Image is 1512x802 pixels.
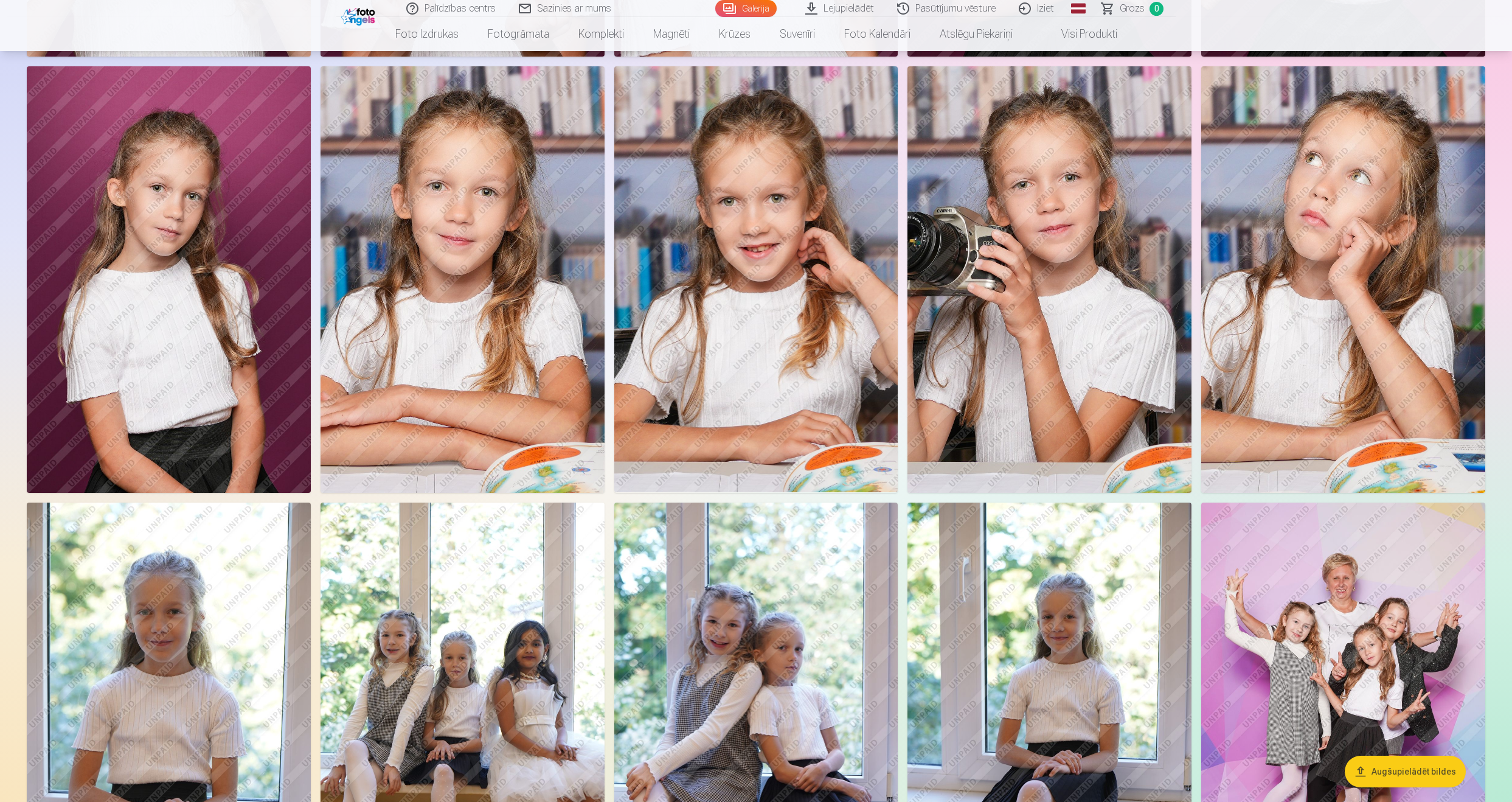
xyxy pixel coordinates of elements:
button: Augšupielādēt bildes [1345,756,1466,787]
a: Krūzes [704,17,765,51]
span: Grozs [1120,1,1145,16]
a: Komplekti [564,17,639,51]
img: /fa1 [341,5,378,26]
a: Suvenīri [765,17,830,51]
a: Visi produkti [1027,17,1132,51]
a: Foto izdrukas [381,17,473,51]
span: 0 [1150,2,1163,16]
a: Magnēti [639,17,704,51]
a: Fotogrāmata [473,17,564,51]
a: Atslēgu piekariņi [925,17,1027,51]
a: Foto kalendāri [830,17,925,51]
